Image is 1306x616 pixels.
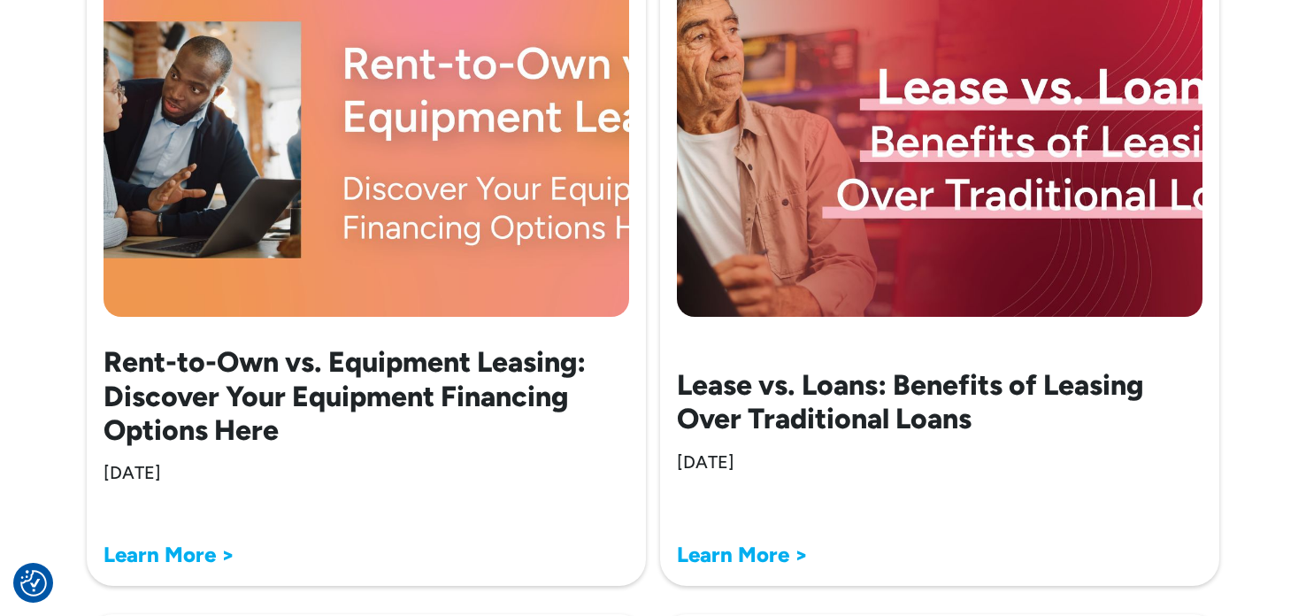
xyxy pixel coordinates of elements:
img: Revisit consent button [20,570,47,597]
div: [DATE] [677,450,734,474]
button: Consent Preferences [20,570,47,597]
h2: Rent-to-Own vs. Equipment Leasing: Discover Your Equipment Financing Options Here [104,345,629,447]
div: [DATE] [104,461,161,484]
a: Learn More > [104,542,234,567]
h2: Lease vs. Loans: Benefits of Leasing Over Traditional Loans [677,368,1202,436]
a: Learn More > [677,542,808,567]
